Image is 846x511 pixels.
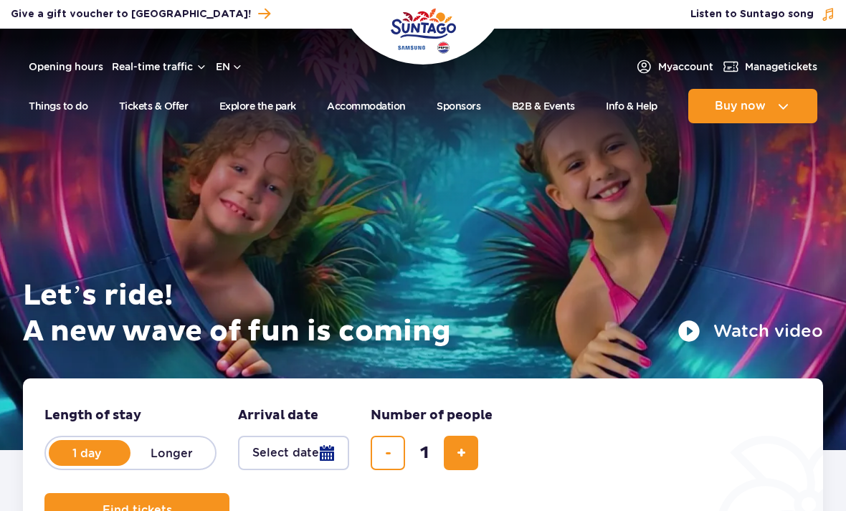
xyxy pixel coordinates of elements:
[444,436,478,470] button: add ticket
[11,4,270,24] a: Give a gift voucher to [GEOGRAPHIC_DATA]!
[745,59,817,74] span: Manage tickets
[690,7,835,22] button: Listen to Suntago song
[722,58,817,75] a: Managetickets
[327,89,406,123] a: Accommodation
[407,436,442,470] input: number of tickets
[11,7,251,22] span: Give a gift voucher to [GEOGRAPHIC_DATA]!
[371,436,405,470] button: remove ticket
[23,278,823,350] h1: Let’s ride! A new wave of fun is coming
[635,58,713,75] a: Myaccount
[219,89,296,123] a: Explore the park
[678,320,823,343] button: Watch video
[46,438,128,468] label: 1 day
[715,100,766,113] span: Buy now
[112,61,207,72] button: Real-time traffic
[119,89,189,123] a: Tickets & Offer
[658,59,713,74] span: My account
[688,89,817,123] button: Buy now
[238,436,349,470] button: Select date
[371,407,493,424] span: Number of people
[238,407,318,424] span: Arrival date
[437,89,480,123] a: Sponsors
[690,7,814,22] span: Listen to Suntago song
[512,89,575,123] a: B2B & Events
[216,59,243,74] button: en
[130,438,212,468] label: Longer
[29,59,103,74] a: Opening hours
[29,89,87,123] a: Things to do
[606,89,657,123] a: Info & Help
[44,407,141,424] span: Length of stay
